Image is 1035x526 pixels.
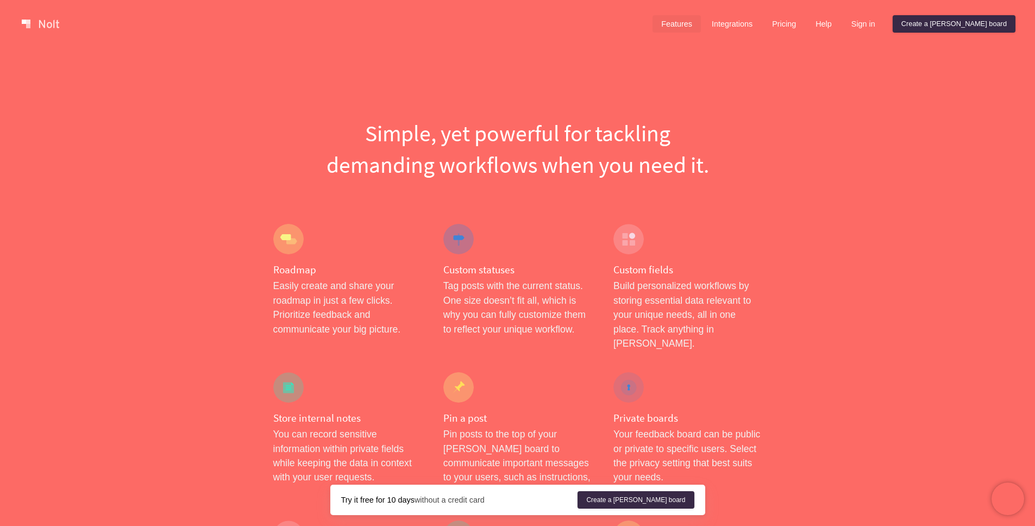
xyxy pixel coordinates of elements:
[613,427,762,485] p: Your feedback board can be public or private to specific users. Select the privacy setting that b...
[653,15,701,33] a: Features
[273,411,422,425] h4: Store internal notes
[578,491,694,509] a: Create a [PERSON_NAME] board
[273,117,762,180] h1: Simple, yet powerful for tackling demanding workflows when you need it.
[341,496,415,504] strong: Try it free for 10 days
[807,15,840,33] a: Help
[763,15,805,33] a: Pricing
[273,263,422,277] h4: Roadmap
[703,15,761,33] a: Integrations
[613,263,762,277] h4: Custom fields
[341,494,578,505] div: without a credit card
[613,279,762,350] p: Build personalized workflows by storing essential data relevant to your unique needs, all in one ...
[843,15,884,33] a: Sign in
[273,427,422,485] p: You can record sensitive information within private fields while keeping the data in context with...
[992,483,1024,515] iframe: Chatra live chat
[443,427,592,499] p: Pin posts to the top of your [PERSON_NAME] board to communicate important messages to your users,...
[443,263,592,277] h4: Custom statuses
[893,15,1015,33] a: Create a [PERSON_NAME] board
[443,411,592,425] h4: Pin a post
[443,279,592,336] p: Tag posts with the current status. One size doesn’t fit all, which is why you can fully customize...
[613,411,762,425] h4: Private boards
[273,279,422,336] p: Easily create and share your roadmap in just a few clicks. Prioritize feedback and communicate yo...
